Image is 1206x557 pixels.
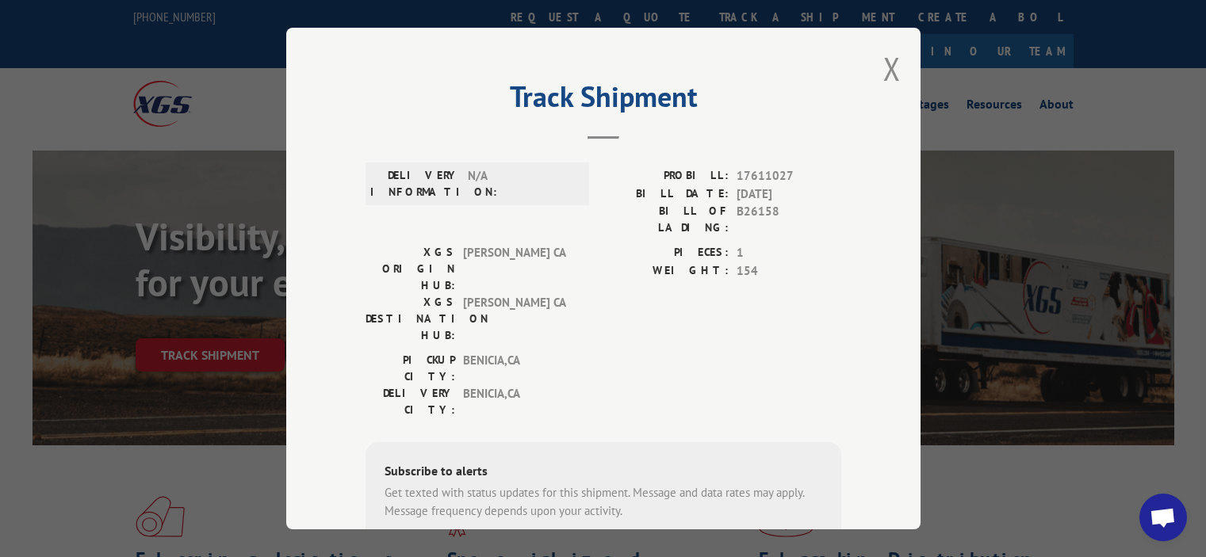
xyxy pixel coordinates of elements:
[463,385,570,418] span: BENICIA , CA
[463,352,570,385] span: BENICIA , CA
[468,167,575,200] span: N/A
[737,203,841,236] span: B26158
[883,48,901,90] button: Close modal
[603,203,729,236] label: BILL OF LADING:
[463,294,570,344] span: [PERSON_NAME] CA
[385,484,822,520] div: Get texted with status updates for this shipment. Message and data rates may apply. Message frequ...
[366,352,455,385] label: PICKUP CITY:
[737,167,841,185] span: 17611027
[366,244,455,294] label: XGS ORIGIN HUB:
[603,185,729,204] label: BILL DATE:
[366,385,455,418] label: DELIVERY CITY:
[366,294,455,344] label: XGS DESTINATION HUB:
[603,244,729,262] label: PIECES:
[737,185,841,204] span: [DATE]
[603,167,729,185] label: PROBILL:
[385,461,822,484] div: Subscribe to alerts
[366,86,841,116] h2: Track Shipment
[463,244,570,294] span: [PERSON_NAME] CA
[1139,494,1187,541] div: Open chat
[370,167,460,200] label: DELIVERY INFORMATION:
[603,262,729,280] label: WEIGHT:
[737,244,841,262] span: 1
[737,262,841,280] span: 154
